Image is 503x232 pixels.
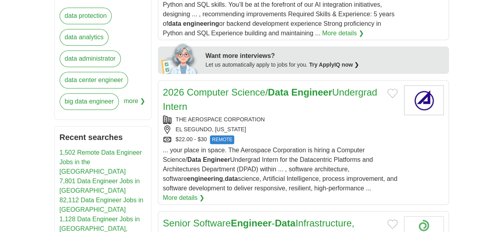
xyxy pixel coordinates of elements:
button: Add to favorite jobs [387,88,398,98]
a: 7,801 Data Engineer Jobs in [GEOGRAPHIC_DATA] [60,178,140,194]
a: 2026 Computer Science/Data EngineerUndergrad Intern [163,87,377,112]
a: big data engineer [60,93,119,110]
img: apply-iq-scientist.png [161,42,200,74]
strong: data [225,175,238,182]
span: REMOTE [210,135,234,144]
a: data center engineer [60,72,128,88]
a: data analytics [60,29,109,46]
a: THE AEROSPACE CORPORATION [176,116,265,123]
strong: Data [268,87,289,98]
strong: Data [275,218,295,228]
span: ... your place in space. The Aerospace Corporation is hiring a Computer Science/ Undergrad Intern... [163,147,398,192]
button: Add to favorite jobs [387,219,398,229]
a: data protection [60,8,112,24]
a: data administrator [60,50,121,67]
h2: Recent searches [60,131,146,143]
strong: engineering [187,175,223,182]
div: Want more interviews? [206,51,444,61]
a: 82,112 Data Engineer Jobs in [GEOGRAPHIC_DATA] [60,197,144,213]
strong: Engineer [231,218,272,228]
div: $22.00 - $30 [163,135,398,144]
span: more ❯ [124,93,145,115]
a: 1,502 Remote Data Engineer Jobs in the [GEOGRAPHIC_DATA] [60,149,142,175]
strong: Data [187,156,201,163]
div: EL SEGUNDO, [US_STATE] [163,125,398,134]
div: Let us automatically apply to jobs for you. [206,61,444,69]
strong: data [168,20,181,27]
a: More details ❯ [322,29,364,38]
a: Try ApplyIQ now ❯ [309,61,359,68]
strong: Engineer [291,87,332,98]
strong: engineering [183,20,219,27]
strong: Engineer [203,156,230,163]
a: More details ❯ [163,193,205,203]
img: The Aerospace Corporation logo [404,85,444,115]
